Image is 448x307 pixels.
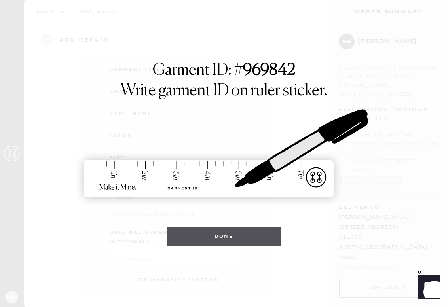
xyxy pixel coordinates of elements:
button: Done [167,227,281,246]
iframe: Front Chat [410,271,444,305]
strong: 969842 [243,63,295,78]
h1: Write garment ID on ruler sticker. [121,81,327,100]
h1: Garment ID: # [153,61,295,81]
img: ruler-sticker-sharpie.svg [76,89,372,219]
